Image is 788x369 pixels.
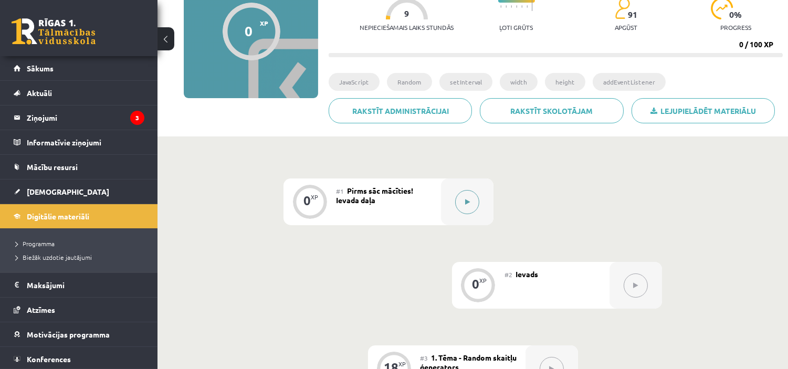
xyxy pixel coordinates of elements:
[27,130,144,154] legend: Informatīvie ziņojumi
[360,24,454,31] p: Nepieciešamais laiks stundās
[16,239,55,248] span: Programma
[27,187,109,196] span: [DEMOGRAPHIC_DATA]
[399,361,406,367] div: XP
[516,269,538,279] span: Ievads
[14,56,144,80] a: Sākums
[14,130,144,154] a: Informatīvie ziņojumi
[14,204,144,228] a: Digitālie materiāli
[505,270,512,279] span: #2
[27,212,89,221] span: Digitālie materiāli
[729,10,742,19] span: 0 %
[27,330,110,339] span: Motivācijas programma
[260,19,268,27] span: XP
[439,73,492,91] li: setInterval
[329,73,380,91] li: JavaScript
[480,98,623,123] a: Rakstīt skolotājam
[14,155,144,179] a: Mācību resursi
[527,5,528,8] img: icon-short-line-57e1e144782c952c97e751825c79c345078a6d821885a25fce030b3d8c18986b.svg
[632,98,775,123] a: Lejupielādēt materiālu
[303,196,311,205] div: 0
[593,73,666,91] li: addEventListener
[14,322,144,346] a: Motivācijas programma
[14,180,144,204] a: [DEMOGRAPHIC_DATA]
[516,5,517,8] img: icon-short-line-57e1e144782c952c97e751825c79c345078a6d821885a25fce030b3d8c18986b.svg
[14,273,144,297] a: Maksājumi
[245,23,253,39] div: 0
[545,73,585,91] li: height
[336,187,344,195] span: #1
[16,253,92,261] span: Biežāk uzdotie jautājumi
[27,354,71,364] span: Konferences
[130,111,144,125] i: 3
[27,106,144,130] legend: Ziņojumi
[336,186,413,205] span: Pirms sāc mācīties! Ievada daļa
[500,5,501,8] img: icon-short-line-57e1e144782c952c97e751825c79c345078a6d821885a25fce030b3d8c18986b.svg
[387,73,432,91] li: Random
[14,106,144,130] a: Ziņojumi3
[311,194,318,200] div: XP
[500,24,533,31] p: Ļoti grūts
[615,24,637,31] p: apgūst
[14,81,144,105] a: Aktuāli
[16,252,147,262] a: Biežāk uzdotie jautājumi
[12,18,96,45] a: Rīgas 1. Tālmācības vidusskola
[421,354,428,362] span: #3
[506,5,507,8] img: icon-short-line-57e1e144782c952c97e751825c79c345078a6d821885a25fce030b3d8c18986b.svg
[720,24,751,31] p: progress
[404,9,409,18] span: 9
[479,278,487,283] div: XP
[628,10,637,19] span: 91
[472,279,479,289] div: 0
[14,298,144,322] a: Atzīmes
[27,88,52,98] span: Aktuāli
[27,305,55,314] span: Atzīmes
[329,98,472,123] a: Rakstīt administrācijai
[27,64,54,73] span: Sākums
[16,239,147,248] a: Programma
[27,162,78,172] span: Mācību resursi
[27,273,144,297] legend: Maksājumi
[511,5,512,8] img: icon-short-line-57e1e144782c952c97e751825c79c345078a6d821885a25fce030b3d8c18986b.svg
[521,5,522,8] img: icon-short-line-57e1e144782c952c97e751825c79c345078a6d821885a25fce030b3d8c18986b.svg
[500,73,538,91] li: width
